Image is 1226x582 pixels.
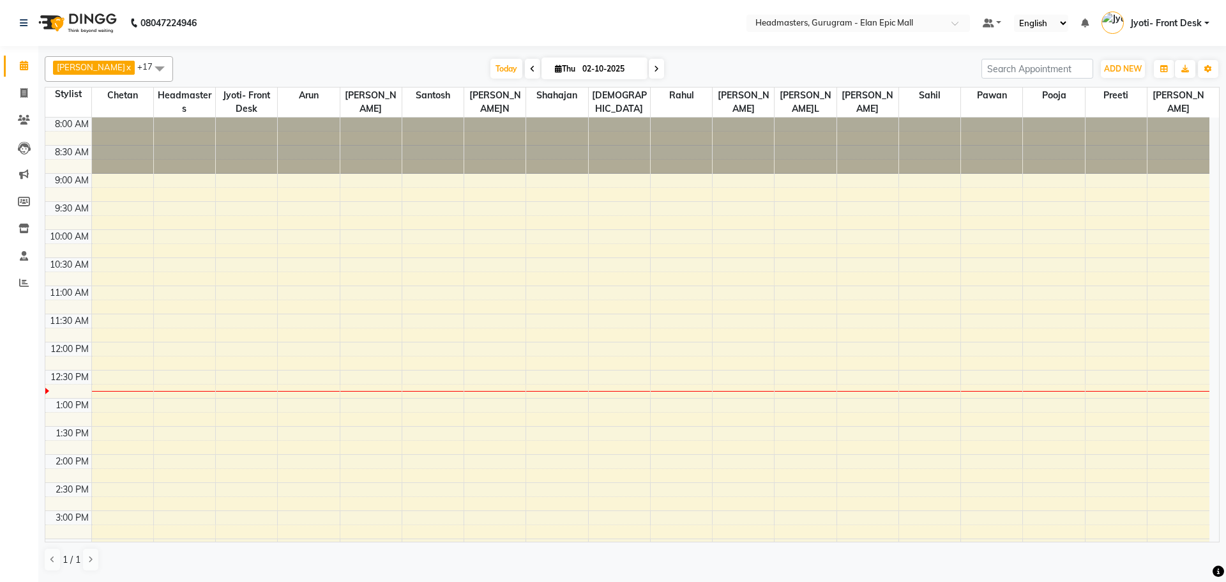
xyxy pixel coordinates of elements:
[713,88,774,117] span: [PERSON_NAME]
[961,88,1022,103] span: Pawan
[125,62,131,72] a: x
[1101,60,1145,78] button: ADD NEW
[1130,17,1202,30] span: Jyoti- Front Desk
[57,62,125,72] span: [PERSON_NAME]
[47,258,91,272] div: 10:30 AM
[137,61,162,72] span: +17
[490,59,522,79] span: Today
[402,88,464,103] span: Santosh
[526,88,587,103] span: Shahajan
[52,202,91,215] div: 9:30 AM
[1086,88,1147,103] span: Preeti
[33,5,120,41] img: logo
[63,553,80,567] span: 1 / 1
[52,146,91,159] div: 8:30 AM
[1101,11,1124,34] img: Jyoti- Front Desk
[52,174,91,187] div: 9:00 AM
[464,88,526,117] span: [PERSON_NAME]n
[47,286,91,300] div: 11:00 AM
[579,59,642,79] input: 2025-10-02
[53,455,91,468] div: 2:00 PM
[140,5,197,41] b: 08047224946
[216,88,277,117] span: Jyoti- Front Desk
[775,88,836,117] span: [PERSON_NAME]l
[837,88,898,117] span: [PERSON_NAME]
[899,88,960,103] span: Sahil
[53,539,91,553] div: 3:30 PM
[278,88,339,103] span: Arun
[589,88,650,117] span: [DEMOGRAPHIC_DATA]
[981,59,1093,79] input: Search Appointment
[48,342,91,356] div: 12:00 PM
[340,88,402,117] span: [PERSON_NAME]
[47,314,91,328] div: 11:30 AM
[53,427,91,440] div: 1:30 PM
[52,118,91,131] div: 8:00 AM
[53,483,91,496] div: 2:30 PM
[92,88,153,103] span: Chetan
[552,64,579,73] span: Thu
[651,88,712,103] span: Rahul
[154,88,215,117] span: Headmasters
[45,88,91,101] div: Stylist
[1104,64,1142,73] span: ADD NEW
[53,511,91,525] div: 3:00 PM
[47,230,91,243] div: 10:00 AM
[1147,88,1209,117] span: [PERSON_NAME]
[1023,88,1084,103] span: Pooja
[48,371,91,384] div: 12:30 PM
[53,399,91,412] div: 1:00 PM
